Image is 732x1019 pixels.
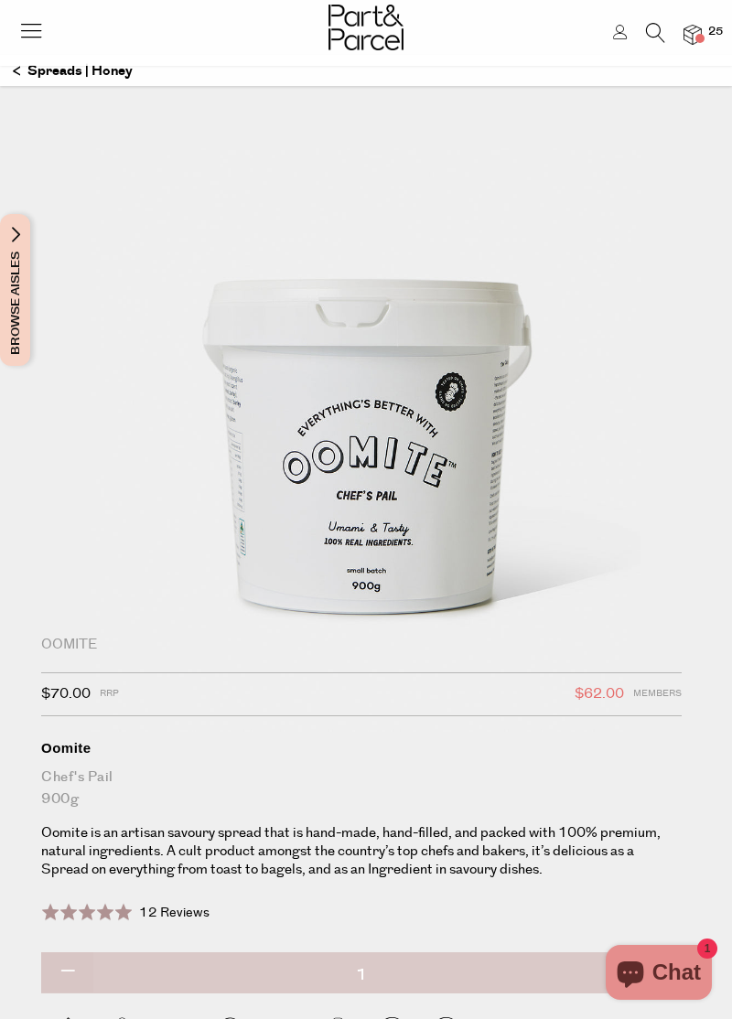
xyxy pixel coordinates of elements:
a: Spreads | Honey [13,56,133,87]
p: Oomite is an artisan savoury spread that is hand-made, hand-filled, and packed with 100% premium,... [41,824,682,879]
div: Chef's Pail 900g [41,767,682,810]
input: QTY Oomite [41,952,682,998]
span: 25 [704,24,727,40]
span: 12 Reviews [139,904,210,922]
span: $70.00 [41,682,91,706]
div: Oomite [41,739,682,757]
span: RRP [100,682,119,706]
img: Oomite [91,84,640,732]
a: 25 [684,25,702,44]
span: Browse Aisles [5,214,26,366]
div: Oomite [41,636,682,654]
inbox-online-store-chat: Shopify online store chat [600,945,717,1004]
span: Members [633,682,682,706]
span: $62.00 [575,682,624,706]
img: Part&Parcel [328,5,404,50]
